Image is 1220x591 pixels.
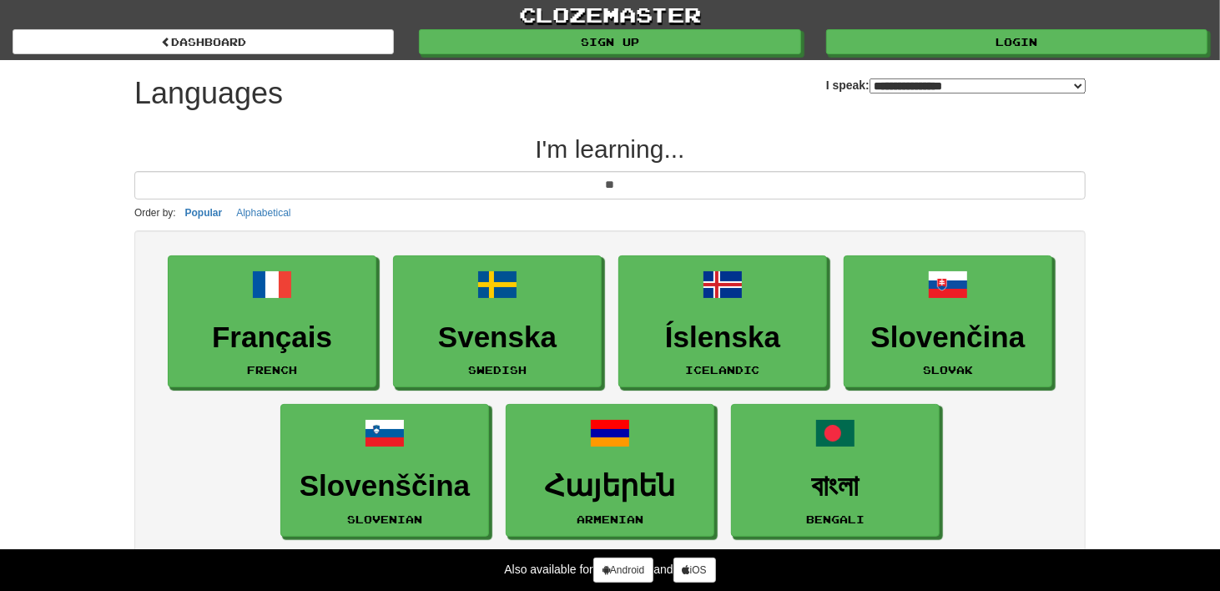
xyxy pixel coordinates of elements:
[177,321,367,354] h3: Français
[870,78,1086,93] select: I speak:
[515,470,705,503] h3: Հայերեն
[923,364,973,376] small: Slovak
[247,364,297,376] small: French
[806,513,865,525] small: Bengali
[853,321,1043,354] h3: Slovenčina
[577,513,643,525] small: Armenian
[419,29,800,54] a: Sign up
[506,404,714,537] a: ՀայերենArmenian
[593,558,653,583] a: Android
[231,204,295,222] button: Alphabetical
[347,513,422,525] small: Slovenian
[844,255,1052,388] a: SlovenčinaSlovak
[168,255,376,388] a: FrançaisFrench
[468,364,527,376] small: Swedish
[673,558,716,583] a: iOS
[628,321,818,354] h3: Íslenska
[686,364,760,376] small: Icelandic
[290,470,480,503] h3: Slovenščina
[402,321,592,354] h3: Svenska
[134,135,1086,163] h2: I'm learning...
[826,29,1207,54] a: Login
[740,470,930,503] h3: বাংলা
[731,404,940,537] a: বাংলাBengali
[134,207,176,219] small: Order by:
[393,255,602,388] a: SvenskaSwedish
[134,77,283,110] h1: Languages
[280,404,489,537] a: SlovenščinaSlovenian
[826,77,1086,93] label: I speak:
[13,29,394,54] a: dashboard
[180,204,228,222] button: Popular
[618,255,827,388] a: ÍslenskaIcelandic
